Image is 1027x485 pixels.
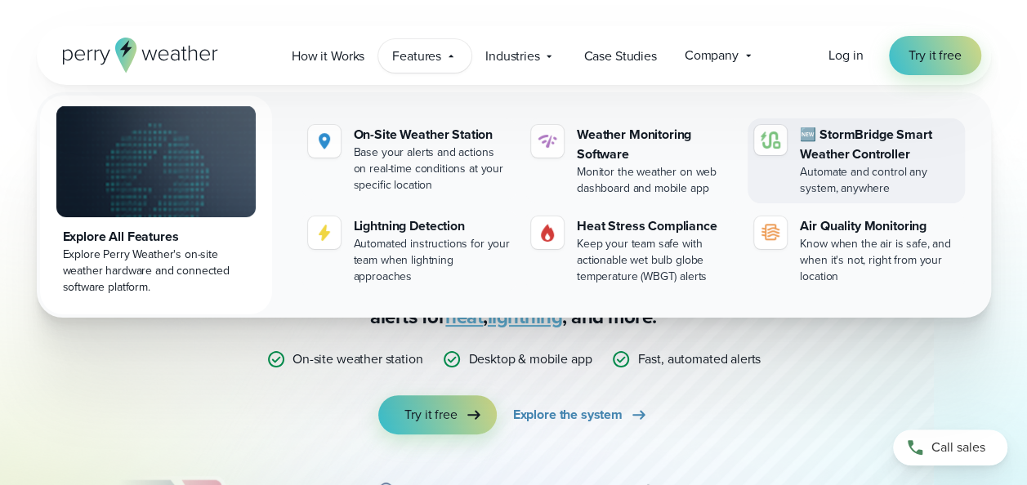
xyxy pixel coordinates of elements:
div: Base your alerts and actions on real-time conditions at your specific location [354,145,511,194]
span: How it Works [292,47,364,66]
img: Gas.svg [538,223,557,242]
div: Weather Monitoring Software [577,125,735,164]
div: Air Quality Monitoring [800,216,958,236]
span: Company [685,46,739,65]
div: Explore Perry Weather's on-site weather hardware and connected software platform. [63,247,249,296]
a: Call sales [893,429,1007,465]
div: 🆕 StormBridge Smart Weather Controller [800,125,958,164]
span: Explore the system [513,405,623,425]
a: Explore the system [513,395,649,434]
a: Explore All Features Explore Perry Weather's on-site weather hardware and connected software plat... [40,96,272,314]
div: Automate and control any system, anywhere [800,164,958,197]
span: Features [392,47,441,66]
p: On-site weather station [292,349,423,369]
p: Stop relying on weather apps you can’t trust — Perry Weather delivers certainty with , accurate f... [187,251,841,330]
a: Air Quality Monitoring Know when the air is safe, and when it's not, right from your location [748,210,964,291]
a: Case Studies [569,39,670,73]
div: Explore All Features [63,227,249,247]
span: Try it free [404,405,457,425]
a: Log in [828,46,863,65]
span: Try it free [909,46,961,65]
a: Weather Monitoring Software Monitor the weather on web dashboard and mobile app [525,118,741,203]
div: Monitor the weather on web dashboard and mobile app [577,164,735,197]
div: Lightning Detection [354,216,511,236]
a: How it Works [278,39,378,73]
a: Try it free [378,395,496,434]
a: 🆕 StormBridge Smart Weather Controller Automate and control any system, anywhere [748,118,964,203]
p: Fast, automated alerts [637,349,761,369]
div: On-Site Weather Station [354,125,511,145]
img: aqi-icon.svg [761,223,780,242]
img: lightning-icon.svg [315,223,334,242]
div: Keep your team safe with actionable wet bulb globe temperature (WBGT) alerts [577,236,735,285]
img: Location.svg [315,131,334,151]
a: Heat Stress Compliance Keep your team safe with actionable wet bulb globe temperature (WBGT) alerts [525,210,741,291]
a: Lightning Detection Automated instructions for your team when lightning approaches [301,210,518,291]
div: Know when the air is safe, and when it's not, right from your location [800,236,958,285]
div: Heat Stress Compliance [577,216,735,236]
div: Automated instructions for your team when lightning approaches [354,236,511,285]
a: On-Site Weather Station Base your alerts and actions on real-time conditions at your specific loc... [301,118,518,200]
a: Try it free [889,36,980,75]
span: Industries [485,47,540,66]
img: stormbridge-icon-V6.svg [761,131,780,149]
span: Call sales [931,438,985,457]
img: software-icon.svg [538,131,557,151]
p: Desktop & mobile app [468,349,592,369]
span: Case Studies [583,47,656,66]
